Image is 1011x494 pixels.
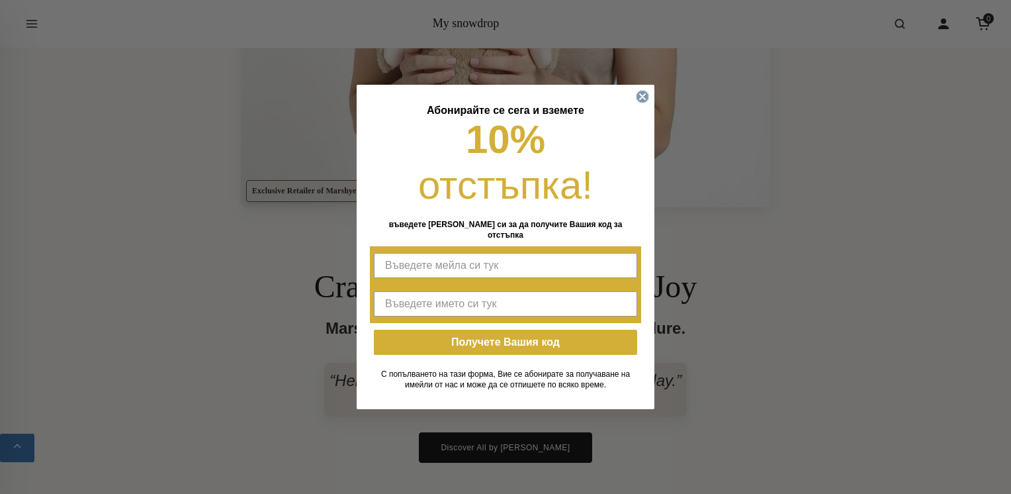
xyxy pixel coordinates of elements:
[374,330,637,355] button: Получете Вашия код
[374,291,637,317] input: Въведете името си тук
[381,370,630,389] span: С попълването на тази форма, Вие се абонирате за получаване на имейли от нас и може да се отпишет...
[636,90,649,103] button: Close dialog
[374,253,637,278] input: Въведете мейла си тук
[427,105,584,116] span: Абонирайте се сега и вземете
[418,163,593,207] span: отстъпка!
[466,117,545,162] span: 10%
[389,220,623,240] span: въведете [PERSON_NAME] си за да получите Вашия код за отстъпка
